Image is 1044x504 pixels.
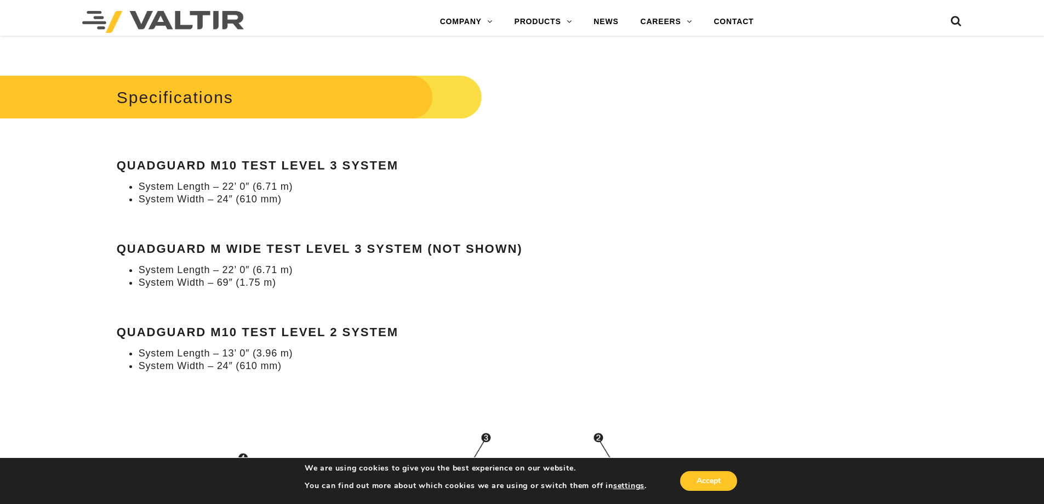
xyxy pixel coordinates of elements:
[139,193,666,206] li: System Width – 24″ (610 mm)
[630,11,703,33] a: CAREERS
[117,158,398,172] strong: QuadGuard M10 Test Level 3 System
[117,325,398,339] strong: QuadGuard M10 Test Level 2 System
[139,180,666,193] li: System Length – 22’ 0″ (6.71 m)
[583,11,629,33] a: NEWS
[139,347,666,360] li: System Length – 13’ 0″ (3.96 m)
[703,11,765,33] a: CONTACT
[305,463,647,473] p: We are using cookies to give you the best experience on our website.
[139,276,666,289] li: System Width – 69″ (1.75 m)
[117,242,523,256] strong: QuadGuard M Wide Test Level 3 System (not shown)
[613,481,644,491] button: settings
[429,11,504,33] a: COMPANY
[139,264,666,276] li: System Length – 22’ 0″ (6.71 m)
[680,471,737,491] button: Accept
[139,360,666,372] li: System Width – 24″ (610 mm)
[504,11,583,33] a: PRODUCTS
[82,11,244,33] img: Valtir
[305,481,647,491] p: You can find out more about which cookies we are using or switch them off in .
